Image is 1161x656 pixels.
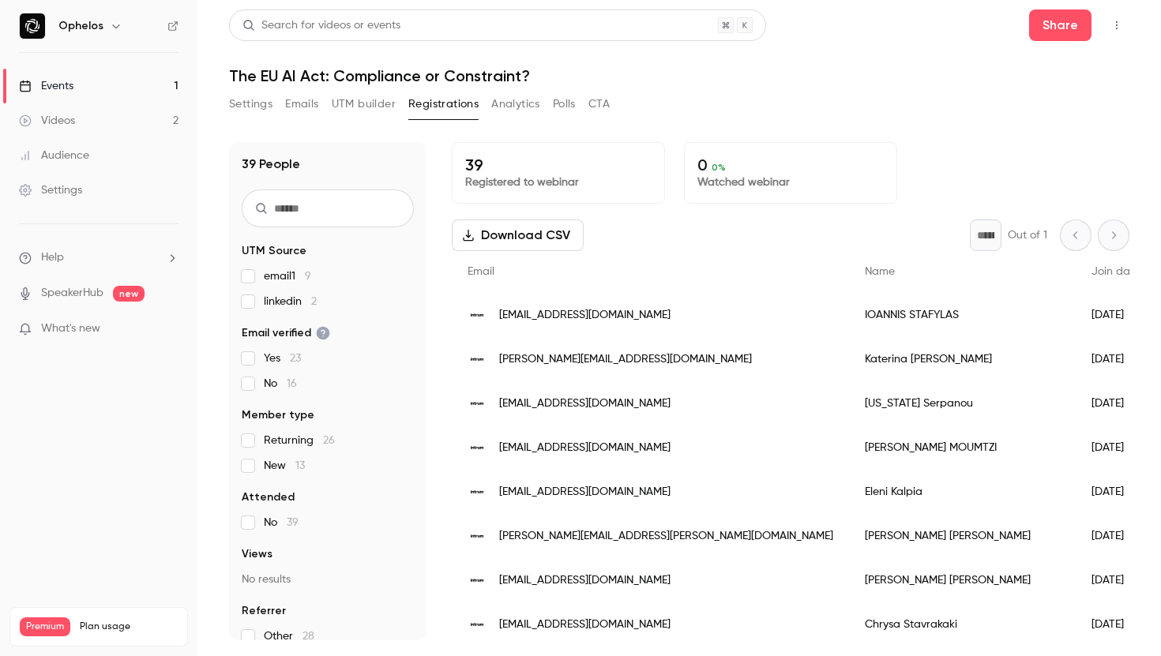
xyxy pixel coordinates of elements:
img: gr.intrum.com [468,482,487,501]
img: gr.intrum.com [468,615,487,634]
span: 13 [295,460,305,471]
div: Search for videos or events [242,17,400,34]
span: Plan usage [80,620,178,633]
div: Chrysa Stavrakaki [849,602,1076,647]
span: 39 [287,517,299,528]
span: new [113,286,145,302]
span: Name [865,266,895,277]
img: gr.intrum.com [468,350,487,369]
a: SpeakerHub [41,285,103,302]
span: Premium [20,617,70,636]
img: gr.intrum.com [468,306,487,324]
span: [PERSON_NAME][EMAIL_ADDRESS][DOMAIN_NAME] [499,351,752,368]
span: New [264,458,305,474]
span: Views [242,546,272,562]
span: Email [468,266,494,277]
span: 23 [290,353,301,364]
div: [DATE] [1076,381,1156,425]
img: intrum.co.uk [468,571,487,590]
span: Referrer [242,603,286,619]
span: Returning [264,433,335,448]
span: 2 [311,296,317,307]
p: Watched webinar [697,174,884,190]
span: [EMAIL_ADDRESS][DOMAIN_NAME] [499,484,671,500]
span: What's new [41,321,100,337]
span: No [264,376,297,392]
button: Polls [553,92,576,117]
span: No [264,515,299,530]
button: CTA [588,92,610,117]
span: email1 [264,268,311,284]
button: Settings [229,92,272,117]
button: Registrations [408,92,479,117]
div: Events [19,78,73,94]
div: IOANNIS STAFYLAS [849,293,1076,337]
button: UTM builder [332,92,396,117]
span: [EMAIL_ADDRESS][DOMAIN_NAME] [499,440,671,456]
div: Eleni Kalpia [849,470,1076,514]
span: Join date [1091,266,1140,277]
div: [US_STATE] Serpanou [849,381,1076,425]
span: Attended [242,489,295,505]
li: help-dropdown-opener [19,249,178,266]
div: Audience [19,148,89,163]
div: [PERSON_NAME] MOUMTZI [849,425,1076,470]
button: Emails [285,92,318,117]
div: Katerina [PERSON_NAME] [849,337,1076,381]
span: Help [41,249,64,266]
div: [PERSON_NAME] [PERSON_NAME] [849,558,1076,602]
span: Member type [242,407,314,423]
span: linkedin [264,294,317,309]
div: Videos [19,113,75,129]
span: UTM Source [242,243,306,259]
div: [DATE] [1076,293,1156,337]
img: Ophelos [20,13,45,39]
span: 16 [287,378,297,389]
span: [EMAIL_ADDRESS][DOMAIN_NAME] [499,617,671,633]
span: 9 [305,271,311,282]
button: Download CSV [452,219,584,251]
div: [DATE] [1076,425,1156,470]
span: Yes [264,350,301,366]
span: Email verified [242,325,330,341]
div: [PERSON_NAME] [PERSON_NAME] [849,514,1076,558]
p: No results [242,572,414,587]
span: [PERSON_NAME][EMAIL_ADDRESS][PERSON_NAME][DOMAIN_NAME] [499,528,833,545]
span: 0 % [712,162,726,173]
span: 28 [302,631,314,642]
h1: The EU AI Act: Compliance or Constraint? [229,66,1129,85]
p: Out of 1 [1008,227,1047,243]
span: [EMAIL_ADDRESS][DOMAIN_NAME] [499,572,671,589]
div: [DATE] [1076,470,1156,514]
span: [EMAIL_ADDRESS][DOMAIN_NAME] [499,307,671,324]
h6: Ophelos [58,18,103,34]
div: [DATE] [1076,602,1156,647]
p: 39 [465,156,652,174]
p: 0 [697,156,884,174]
img: gr.intrum.com [468,438,487,457]
button: Share [1029,9,1091,41]
span: [EMAIL_ADDRESS][DOMAIN_NAME] [499,395,671,412]
h1: 39 People [242,155,300,174]
span: 26 [323,435,335,446]
button: Analytics [491,92,540,117]
div: [DATE] [1076,514,1156,558]
span: Other [264,628,314,644]
div: Settings [19,182,82,198]
div: [DATE] [1076,337,1156,381]
div: [DATE] [1076,558,1156,602]
img: gr.intrum.com [468,394,487,413]
img: intrum.com [468,527,487,545]
p: Registered to webinar [465,174,652,190]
